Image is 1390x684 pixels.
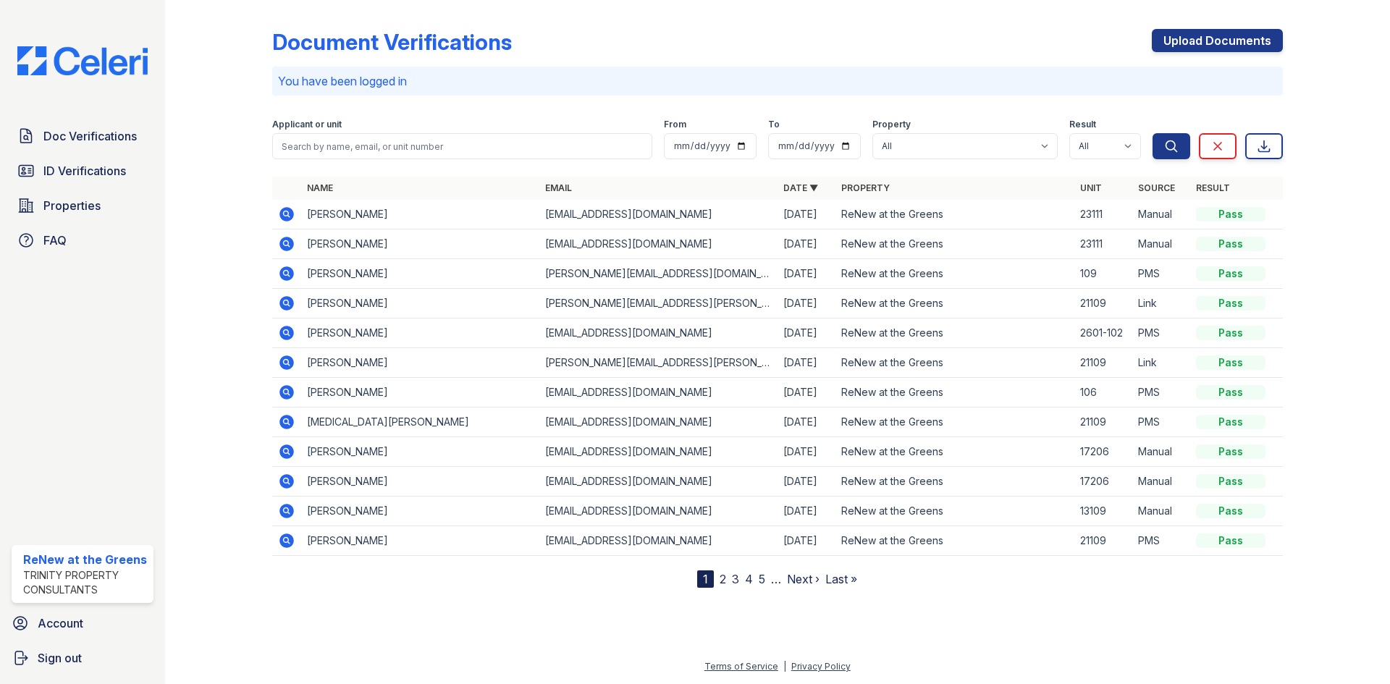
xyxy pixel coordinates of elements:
div: Pass [1196,326,1265,340]
a: Privacy Policy [791,661,851,672]
td: PMS [1132,259,1190,289]
input: Search by name, email, or unit number [272,133,652,159]
td: 21109 [1074,348,1132,378]
span: Doc Verifications [43,127,137,145]
td: [EMAIL_ADDRESS][DOMAIN_NAME] [539,437,778,467]
a: Terms of Service [704,661,778,672]
span: Properties [43,197,101,214]
a: Unit [1080,182,1102,193]
td: [PERSON_NAME] [301,200,539,229]
div: Pass [1196,415,1265,429]
div: Pass [1196,355,1265,370]
div: Pass [1196,266,1265,281]
td: [DATE] [778,378,835,408]
label: To [768,119,780,130]
td: Link [1132,348,1190,378]
td: ReNew at the Greens [835,378,1074,408]
td: ReNew at the Greens [835,229,1074,259]
td: [PERSON_NAME][EMAIL_ADDRESS][PERSON_NAME][DOMAIN_NAME] [539,348,778,378]
td: [EMAIL_ADDRESS][DOMAIN_NAME] [539,318,778,348]
td: Manual [1132,200,1190,229]
a: Source [1138,182,1175,193]
td: ReNew at the Greens [835,318,1074,348]
td: ReNew at the Greens [835,526,1074,556]
td: [DATE] [778,229,835,259]
td: [DATE] [778,467,835,497]
td: [EMAIL_ADDRESS][DOMAIN_NAME] [539,467,778,497]
td: [EMAIL_ADDRESS][DOMAIN_NAME] [539,408,778,437]
td: PMS [1132,526,1190,556]
div: Trinity Property Consultants [23,568,148,597]
td: [PERSON_NAME] [301,229,539,259]
a: Doc Verifications [12,122,153,151]
td: 21109 [1074,408,1132,437]
td: 23111 [1074,200,1132,229]
td: PMS [1132,378,1190,408]
td: [MEDICAL_DATA][PERSON_NAME] [301,408,539,437]
td: [DATE] [778,259,835,289]
label: Applicant or unit [272,119,342,130]
div: Pass [1196,207,1265,221]
div: Pass [1196,237,1265,251]
span: Account [38,615,83,632]
td: ReNew at the Greens [835,259,1074,289]
a: FAQ [12,226,153,255]
td: [PERSON_NAME] [301,378,539,408]
td: ReNew at the Greens [835,348,1074,378]
div: ReNew at the Greens [23,551,148,568]
td: Manual [1132,467,1190,497]
td: [PERSON_NAME] [301,526,539,556]
td: 109 [1074,259,1132,289]
a: Properties [12,191,153,220]
div: 1 [697,570,714,588]
td: [PERSON_NAME] [301,259,539,289]
div: Pass [1196,474,1265,489]
td: 106 [1074,378,1132,408]
td: ReNew at the Greens [835,497,1074,526]
td: Manual [1132,229,1190,259]
img: CE_Logo_Blue-a8612792a0a2168367f1c8372b55b34899dd931a85d93a1a3d3e32e68fde9ad4.png [6,46,159,75]
td: Manual [1132,437,1190,467]
td: [EMAIL_ADDRESS][DOMAIN_NAME] [539,497,778,526]
td: [DATE] [778,497,835,526]
a: 4 [745,572,753,586]
td: PMS [1132,318,1190,348]
td: Manual [1132,497,1190,526]
div: Pass [1196,444,1265,459]
td: ReNew at the Greens [835,467,1074,497]
td: 17206 [1074,437,1132,467]
label: From [664,119,686,130]
td: 2601-102 [1074,318,1132,348]
td: [DATE] [778,408,835,437]
td: ReNew at the Greens [835,437,1074,467]
td: [PERSON_NAME] [301,467,539,497]
td: [DATE] [778,289,835,318]
td: [DATE] [778,348,835,378]
td: [PERSON_NAME][EMAIL_ADDRESS][DOMAIN_NAME] [539,259,778,289]
td: [EMAIL_ADDRESS][DOMAIN_NAME] [539,229,778,259]
a: 2 [720,572,726,586]
label: Result [1069,119,1096,130]
label: Property [872,119,911,130]
td: [EMAIL_ADDRESS][DOMAIN_NAME] [539,526,778,556]
td: ReNew at the Greens [835,289,1074,318]
td: [EMAIL_ADDRESS][DOMAIN_NAME] [539,200,778,229]
p: You have been logged in [278,72,1277,90]
td: [DATE] [778,526,835,556]
td: Link [1132,289,1190,318]
a: Upload Documents [1152,29,1283,52]
a: 3 [732,572,739,586]
button: Sign out [6,643,159,672]
td: [PERSON_NAME] [301,497,539,526]
td: [PERSON_NAME] [301,318,539,348]
div: Pass [1196,504,1265,518]
a: 5 [759,572,765,586]
a: Property [841,182,890,193]
td: 21109 [1074,289,1132,318]
td: [EMAIL_ADDRESS][DOMAIN_NAME] [539,378,778,408]
td: 21109 [1074,526,1132,556]
a: Date ▼ [783,182,818,193]
a: ID Verifications [12,156,153,185]
td: [DATE] [778,200,835,229]
a: Next › [787,572,820,586]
